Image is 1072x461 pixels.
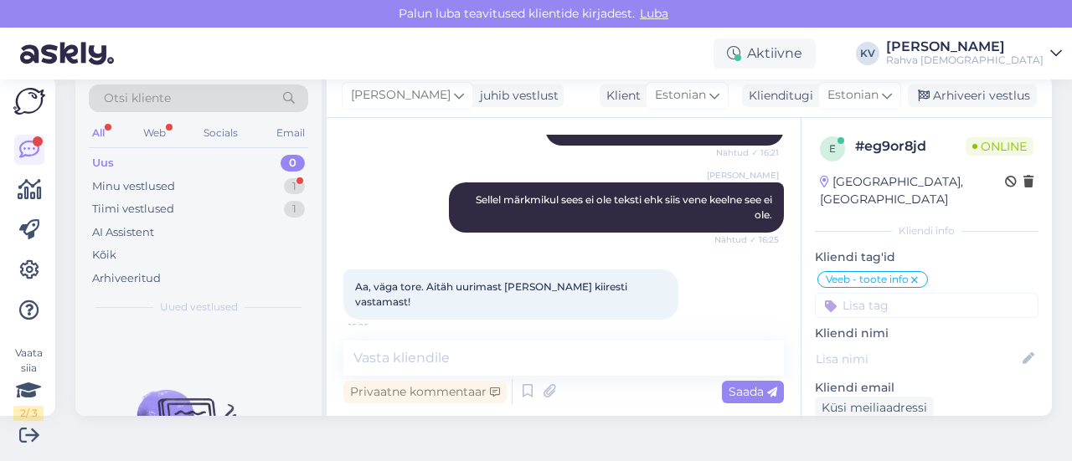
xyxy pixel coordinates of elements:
[89,122,108,144] div: All
[707,169,779,182] span: [PERSON_NAME]
[160,300,238,315] span: Uued vestlused
[92,247,116,264] div: Kõik
[92,178,175,195] div: Minu vestlused
[815,293,1038,318] input: Lisa tag
[742,87,813,105] div: Klienditugi
[104,90,171,107] span: Otsi kliente
[908,85,1037,107] div: Arhiveeri vestlus
[829,142,836,155] span: e
[815,223,1038,238] div: Kliendi info
[273,122,308,144] div: Email
[816,350,1019,368] input: Lisa nimi
[886,54,1044,67] div: Rahva [DEMOGRAPHIC_DATA]
[92,270,161,287] div: Arhiveeritud
[827,86,879,105] span: Estonian
[348,320,411,333] span: 16:26
[855,136,966,156] div: # eg9or8jd
[13,406,44,421] div: 2 / 3
[284,178,305,195] div: 1
[281,155,305,172] div: 0
[351,86,451,105] span: [PERSON_NAME]
[716,146,779,159] span: Nähtud ✓ 16:21
[343,381,507,403] div: Privaatne kommentaar
[856,42,879,65] div: KV
[815,379,1038,397] p: Kliendi email
[92,155,114,172] div: Uus
[815,397,934,419] div: Küsi meiliaadressi
[886,40,1044,54] div: [PERSON_NAME]
[815,248,1038,266] p: Kliendi tag'id
[729,384,777,399] span: Saada
[815,325,1038,342] p: Kliendi nimi
[714,38,816,69] div: Aktiivne
[655,86,706,105] span: Estonian
[355,280,630,308] span: Aa, väga tore. Aitäh uurimast [PERSON_NAME] kiiresti vastamast!
[92,224,154,241] div: AI Assistent
[284,201,305,218] div: 1
[714,233,779,246] span: Nähtud ✓ 16:25
[473,87,559,105] div: juhib vestlust
[600,87,641,105] div: Klient
[92,201,174,218] div: Tiimi vestlused
[200,122,241,144] div: Socials
[635,6,673,21] span: Luba
[820,173,1005,208] div: [GEOGRAPHIC_DATA], [GEOGRAPHIC_DATA]
[13,346,44,421] div: Vaata siia
[476,193,775,221] span: Sellel märkmikul sees ei ole teksti ehk siis vene keelne see ei ole.
[826,274,909,284] span: Veeb - toote info
[13,88,45,115] img: Askly Logo
[966,137,1033,156] span: Online
[140,122,169,144] div: Web
[886,40,1062,67] a: [PERSON_NAME]Rahva [DEMOGRAPHIC_DATA]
